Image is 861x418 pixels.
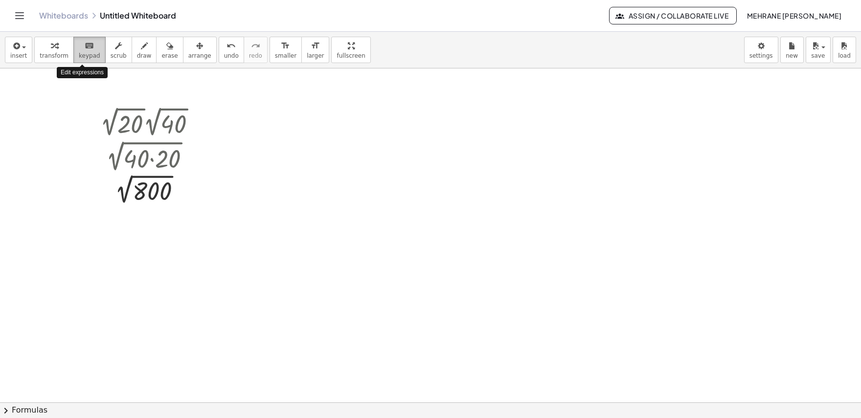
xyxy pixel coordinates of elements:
button: undoundo [219,37,244,63]
button: format_sizelarger [301,37,329,63]
span: redo [249,52,262,59]
i: redo [251,40,260,52]
span: settings [749,52,773,59]
span: keypad [79,52,100,59]
button: Toggle navigation [12,8,27,23]
button: erase [156,37,183,63]
button: keyboardkeypad [73,37,106,63]
button: draw [132,37,157,63]
i: format_size [311,40,320,52]
span: load [838,52,851,59]
span: larger [307,52,324,59]
span: erase [161,52,178,59]
button: insert [5,37,32,63]
button: fullscreen [331,37,370,63]
span: fullscreen [337,52,365,59]
i: format_size [281,40,290,52]
span: Mehrane [PERSON_NAME] [747,11,841,20]
span: new [786,52,798,59]
button: scrub [105,37,132,63]
a: Whiteboards [39,11,88,21]
button: redoredo [244,37,268,63]
button: save [806,37,831,63]
button: load [833,37,856,63]
button: settings [744,37,778,63]
button: transform [34,37,74,63]
span: scrub [111,52,127,59]
span: save [811,52,825,59]
span: smaller [275,52,296,59]
i: keyboard [85,40,94,52]
span: draw [137,52,152,59]
button: arrange [183,37,217,63]
span: Assign / Collaborate Live [617,11,728,20]
span: transform [40,52,68,59]
div: Edit expressions [57,67,108,78]
span: arrange [188,52,211,59]
button: format_sizesmaller [270,37,302,63]
i: undo [227,40,236,52]
button: Assign / Collaborate Live [609,7,737,24]
button: Mehrane [PERSON_NAME] [739,7,849,24]
span: insert [10,52,27,59]
button: new [780,37,804,63]
span: undo [224,52,239,59]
